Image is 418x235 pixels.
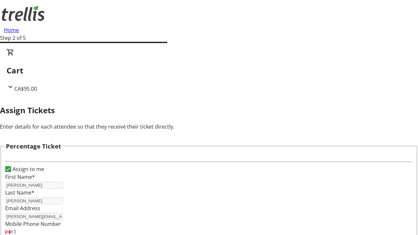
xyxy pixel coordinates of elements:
[11,165,44,173] label: Assign to me
[7,65,411,76] h2: Cart
[5,189,34,196] label: Last Name*
[5,220,61,227] label: Mobile Phone Number
[14,85,37,92] span: CA$95.00
[6,142,61,151] h3: Percentage Ticket
[7,48,411,93] div: CartCA$95.00
[5,173,35,180] label: First Name*
[5,205,40,212] label: Email Address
